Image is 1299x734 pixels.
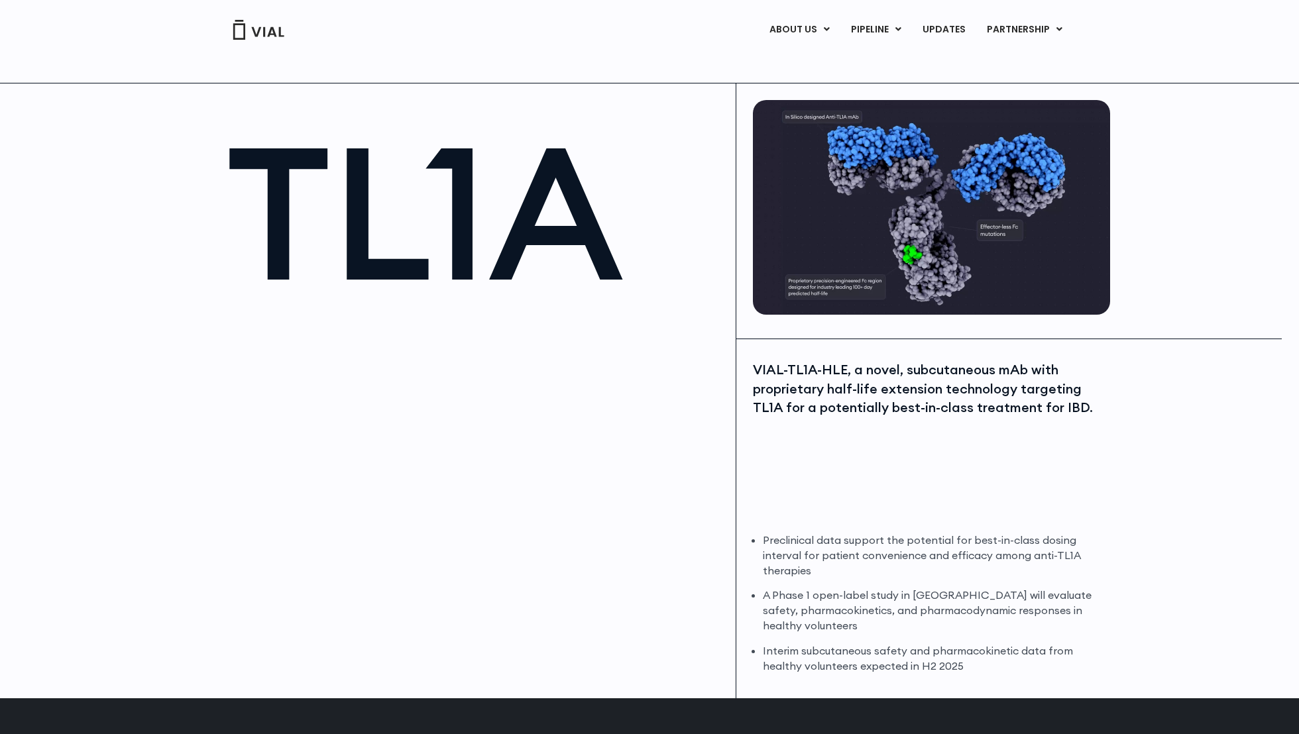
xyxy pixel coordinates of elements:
h1: TL1A [226,120,722,305]
a: PIPELINEMenu Toggle [840,19,911,41]
div: VIAL-TL1A-HLE, a novel, subcutaneous mAb with proprietary half-life extension technology targetin... [753,360,1107,417]
img: Vial Logo [232,20,285,40]
li: Interim subcutaneous safety and pharmacokinetic data from healthy volunteers expected in H2 2025 [763,643,1107,674]
li: A Phase 1 open-label study in [GEOGRAPHIC_DATA] will evaluate safety, pharmacokinetics, and pharm... [763,588,1107,633]
li: Preclinical data support the potential for best-in-class dosing interval for patient convenience ... [763,533,1107,578]
a: PARTNERSHIPMenu Toggle [976,19,1073,41]
a: UPDATES [912,19,976,41]
a: ABOUT USMenu Toggle [759,19,840,41]
img: TL1A antibody diagram. [753,100,1110,315]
